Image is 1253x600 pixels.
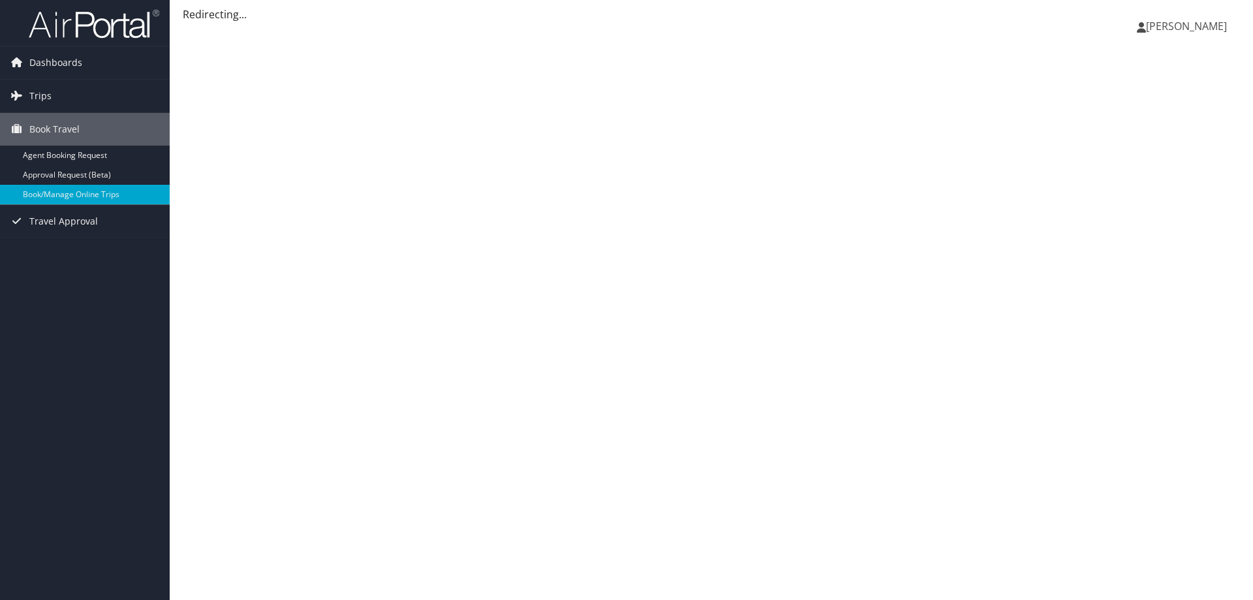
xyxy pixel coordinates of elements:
[29,80,52,112] span: Trips
[29,46,82,79] span: Dashboards
[29,113,80,146] span: Book Travel
[29,205,98,238] span: Travel Approval
[183,7,1240,22] div: Redirecting...
[1146,19,1227,33] span: [PERSON_NAME]
[1137,7,1240,46] a: [PERSON_NAME]
[29,8,159,39] img: airportal-logo.png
